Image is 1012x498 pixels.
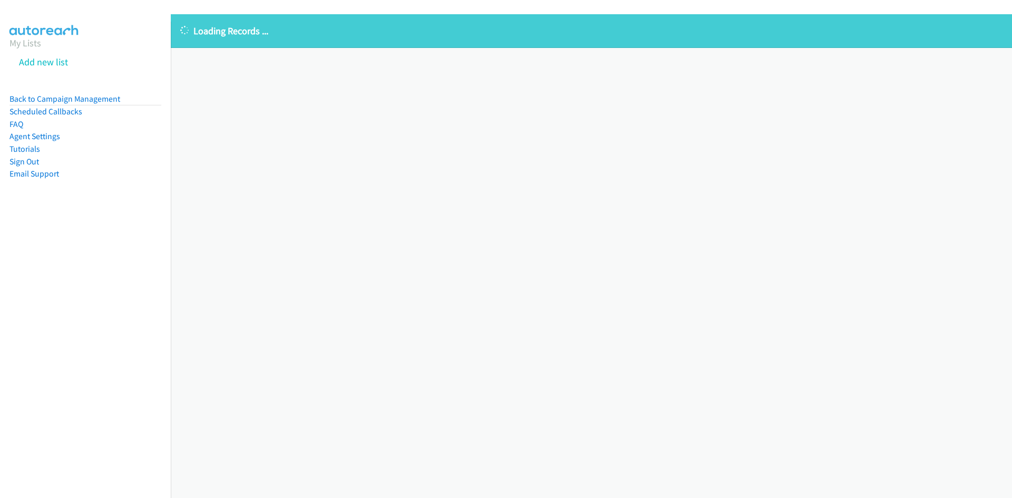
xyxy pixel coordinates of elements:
a: My Lists [9,37,41,49]
a: Agent Settings [9,131,60,141]
a: Email Support [9,169,59,179]
iframe: Checklist [923,452,1004,490]
a: FAQ [9,119,23,129]
p: Loading Records ... [180,24,1003,38]
a: Scheduled Callbacks [9,106,82,116]
a: Add new list [19,56,68,68]
a: Tutorials [9,144,40,154]
a: Back to Campaign Management [9,94,120,104]
a: Sign Out [9,157,39,167]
